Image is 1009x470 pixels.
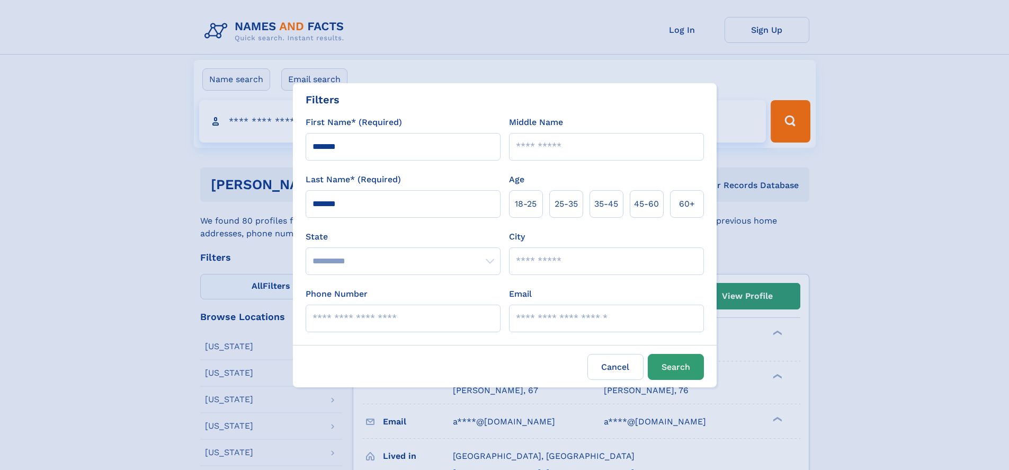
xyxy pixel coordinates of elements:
[306,230,501,243] label: State
[306,173,401,186] label: Last Name* (Required)
[515,198,537,210] span: 18‑25
[509,230,525,243] label: City
[648,354,704,380] button: Search
[679,198,695,210] span: 60+
[594,198,618,210] span: 35‑45
[306,288,368,300] label: Phone Number
[306,116,402,129] label: First Name* (Required)
[509,116,563,129] label: Middle Name
[634,198,659,210] span: 45‑60
[509,173,524,186] label: Age
[509,288,532,300] label: Email
[306,92,340,108] div: Filters
[587,354,644,380] label: Cancel
[555,198,578,210] span: 25‑35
